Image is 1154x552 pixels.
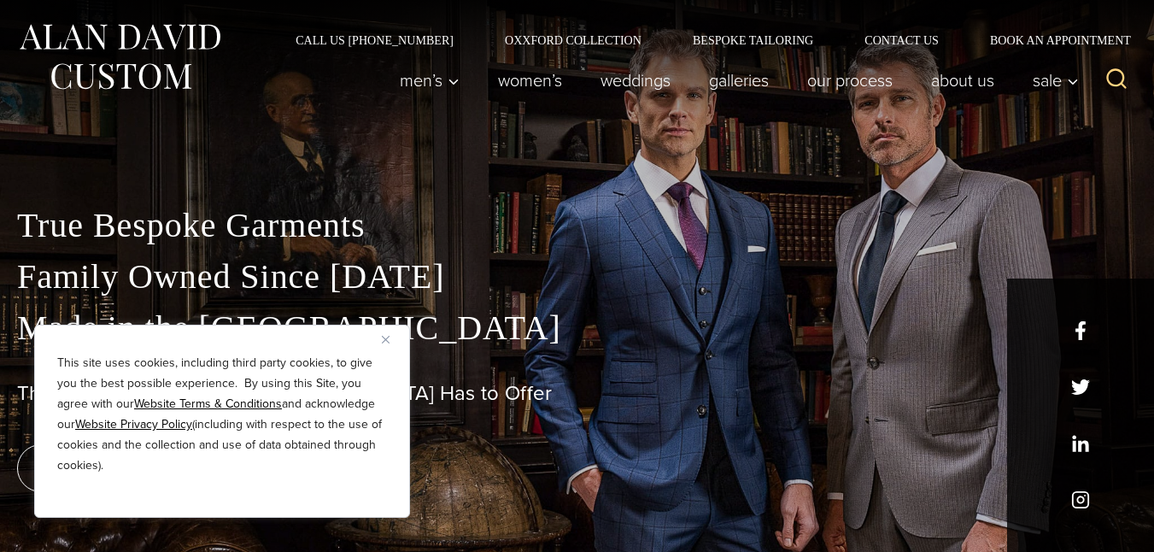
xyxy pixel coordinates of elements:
nav: Primary Navigation [381,63,1088,97]
nav: Secondary Navigation [270,34,1137,46]
a: About Us [912,63,1014,97]
a: Website Terms & Conditions [134,395,282,413]
a: Oxxford Collection [479,34,667,46]
a: Website Privacy Policy [75,415,192,433]
p: True Bespoke Garments Family Owned Since [DATE] Made in the [GEOGRAPHIC_DATA] [17,200,1137,354]
img: Alan David Custom [17,19,222,95]
a: Call Us [PHONE_NUMBER] [270,34,479,46]
a: book an appointment [17,444,256,492]
span: Sale [1033,72,1079,89]
span: Men’s [400,72,460,89]
a: Bespoke Tailoring [667,34,839,46]
a: Galleries [690,63,788,97]
a: Our Process [788,63,912,97]
button: View Search Form [1096,60,1137,101]
a: Contact Us [839,34,964,46]
a: weddings [582,63,690,97]
a: Women’s [479,63,582,97]
button: Close [382,329,402,349]
h1: The Best Custom Suits [GEOGRAPHIC_DATA] Has to Offer [17,381,1137,406]
a: Book an Appointment [964,34,1137,46]
img: Close [382,336,390,344]
p: This site uses cookies, including third party cookies, to give you the best possible experience. ... [57,353,387,476]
